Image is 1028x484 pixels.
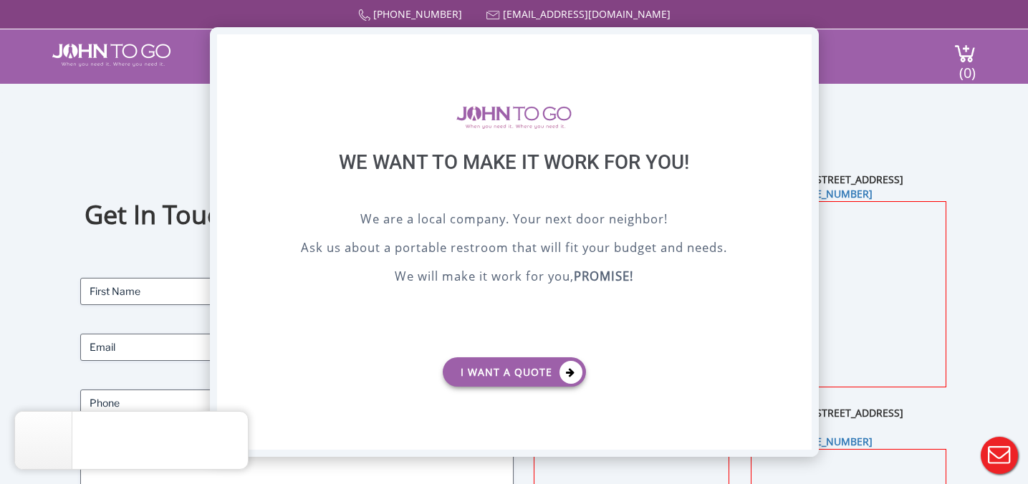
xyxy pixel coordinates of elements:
div: We want to make it work for you! [253,150,776,210]
p: We will make it work for you, [253,267,776,289]
div: X [789,34,811,59]
b: PROMISE! [574,268,633,284]
a: I want a Quote [443,357,586,387]
button: Live Chat [971,427,1028,484]
img: logo of viptogo [456,106,572,129]
p: We are a local company. Your next door neighbor! [253,210,776,231]
p: Ask us about a portable restroom that will fit your budget and needs. [253,238,776,260]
